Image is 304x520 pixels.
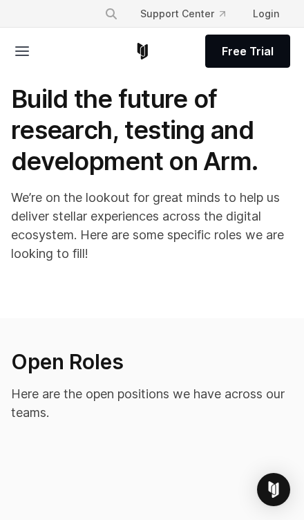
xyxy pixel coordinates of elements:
h1: Build the future of research, testing and development on Arm. [11,84,293,177]
span: Free Trial [222,43,274,59]
a: Support Center [129,1,236,26]
div: Navigation Menu [93,1,290,26]
button: Search [99,1,124,26]
h2: Open Roles [11,351,293,373]
a: Login [242,1,290,26]
p: Here are the open positions we have across our teams. [11,384,293,422]
div: Open Intercom Messenger [257,473,290,506]
a: Free Trial [205,35,290,68]
a: Corellium Home [134,43,151,59]
p: We’re on the lookout for great minds to help us deliver stellar experiences across the digital ec... [11,188,293,263]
